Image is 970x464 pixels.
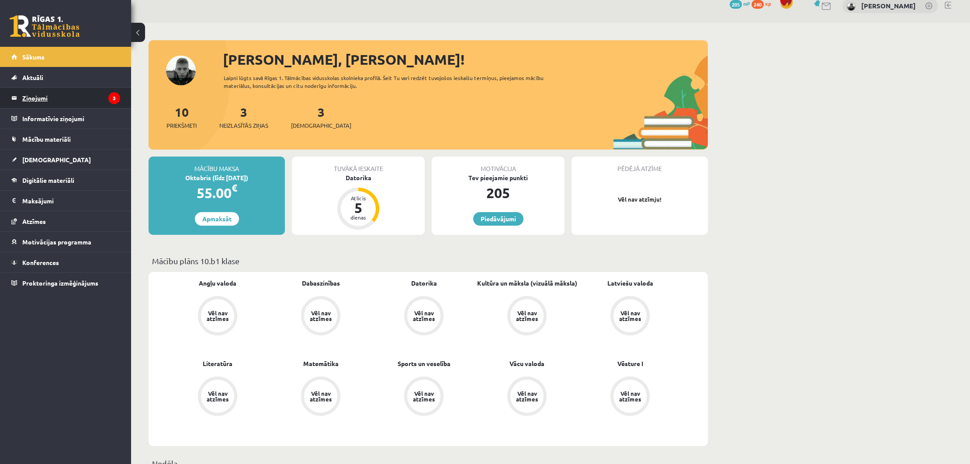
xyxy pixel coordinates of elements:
[291,121,351,130] span: [DEMOGRAPHIC_DATA]
[195,212,239,226] a: Apmaksāt
[11,273,120,293] a: Proktoringa izmēģinājums
[618,391,642,402] div: Vēl nav atzīmes
[199,279,236,288] a: Angļu valoda
[11,47,120,67] a: Sākums
[303,359,339,368] a: Matemātika
[22,238,91,246] span: Motivācijas programma
[11,232,120,252] a: Motivācijas programma
[607,279,653,288] a: Latviešu valoda
[617,359,643,368] a: Vēsture I
[11,170,120,190] a: Digitālie materiāli
[22,279,98,287] span: Proktoringa izmēģinājums
[22,156,91,164] span: [DEMOGRAPHIC_DATA]
[11,252,120,272] a: Konferences
[515,391,539,402] div: Vēl nav atzīmes
[618,310,642,321] div: Vēl nav atzīmes
[205,310,230,321] div: Vēl nav atzīmes
[219,104,268,130] a: 3Neizlasītās ziņas
[223,49,708,70] div: [PERSON_NAME], [PERSON_NAME]!
[269,377,372,418] a: Vēl nav atzīmes
[22,73,43,81] span: Aktuāli
[22,53,45,61] span: Sākums
[166,104,197,130] a: 10Priekšmeti
[203,359,232,368] a: Literatūra
[205,391,230,402] div: Vēl nav atzīmes
[847,2,856,11] img: Mārtiņš Balodis
[572,157,708,173] div: Pēdējā atzīme
[22,135,71,143] span: Mācību materiāli
[224,74,559,90] div: Laipni lūgts savā Rīgas 1. Tālmācības vidusskolas skolnieka profilā. Šeit Tu vari redzēt tuvojošo...
[22,176,74,184] span: Digitālie materiāli
[149,157,285,173] div: Mācību maksa
[398,359,450,368] a: Sports un veselība
[345,201,371,215] div: 5
[11,129,120,149] a: Mācību materiāli
[22,108,120,129] legend: Informatīvie ziņojumi
[411,279,437,288] a: Datorika
[345,195,371,201] div: Atlicis
[166,377,269,418] a: Vēl nav atzīmes
[292,173,425,182] div: Datorika
[149,182,285,203] div: 55.00
[579,296,682,337] a: Vēl nav atzīmes
[108,92,120,104] i: 3
[475,377,579,418] a: Vēl nav atzīmes
[576,195,703,204] p: Vēl nav atzīmju!
[432,173,565,182] div: Tev pieejamie punkti
[232,181,237,194] span: €
[412,391,436,402] div: Vēl nav atzīmes
[292,157,425,173] div: Tuvākā ieskaite
[345,215,371,220] div: dienas
[432,157,565,173] div: Motivācija
[219,121,268,130] span: Neizlasītās ziņas
[861,1,916,10] a: [PERSON_NAME]
[22,191,120,211] legend: Maksājumi
[477,279,577,288] a: Kultūra un māksla (vizuālā māksla)
[302,279,340,288] a: Dabaszinības
[412,310,436,321] div: Vēl nav atzīmes
[291,104,351,130] a: 3[DEMOGRAPHIC_DATA]
[579,377,682,418] a: Vēl nav atzīmes
[149,173,285,182] div: Oktobris (līdz [DATE])
[432,182,565,203] div: 205
[11,191,120,211] a: Maksājumi
[22,217,46,225] span: Atzīmes
[473,212,523,226] a: Piedāvājumi
[308,391,333,402] div: Vēl nav atzīmes
[11,150,120,170] a: [DEMOGRAPHIC_DATA]
[308,310,333,321] div: Vēl nav atzīmes
[22,88,120,108] legend: Ziņojumi
[11,211,120,231] a: Atzīmes
[166,121,197,130] span: Priekšmeti
[10,15,80,37] a: Rīgas 1. Tālmācības vidusskola
[515,310,539,321] div: Vēl nav atzīmes
[475,296,579,337] a: Vēl nav atzīmes
[152,255,704,267] p: Mācību plāns 10.b1 klase
[292,173,425,231] a: Datorika Atlicis 5 dienas
[372,377,475,418] a: Vēl nav atzīmes
[11,67,120,87] a: Aktuāli
[269,296,372,337] a: Vēl nav atzīmes
[372,296,475,337] a: Vēl nav atzīmes
[11,108,120,129] a: Informatīvie ziņojumi
[509,359,544,368] a: Vācu valoda
[11,88,120,108] a: Ziņojumi3
[22,258,59,266] span: Konferences
[166,296,269,337] a: Vēl nav atzīmes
